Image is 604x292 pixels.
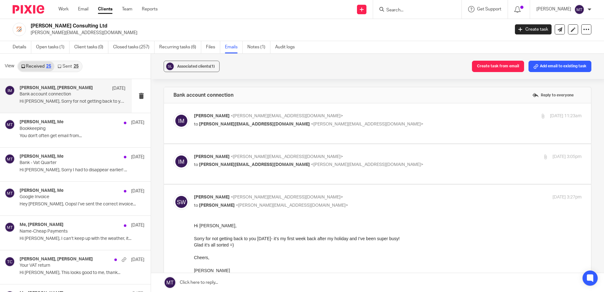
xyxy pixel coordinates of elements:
[173,154,189,169] img: svg%3E
[20,92,104,97] p: Bank account connection
[54,61,82,71] a: Sent25
[20,126,119,131] p: Bookkeeping
[20,257,93,262] h4: [PERSON_NAME], [PERSON_NAME]
[6,70,31,75] a: 01606 241026
[231,114,343,118] span: <[PERSON_NAME][EMAIL_ADDRESS][DOMAIN_NAME]>
[18,61,54,71] a: Received25
[74,64,79,69] div: 25
[236,203,348,208] span: <[PERSON_NAME][EMAIL_ADDRESS][DOMAIN_NAME]>
[194,114,230,118] span: [PERSON_NAME]
[31,30,505,36] p: [PERSON_NAME][EMAIL_ADDRESS][DOMAIN_NAME]
[5,188,15,198] img: svg%3E
[20,222,63,228] h4: Me, [PERSON_NAME]
[194,162,198,167] span: to
[5,63,14,70] span: View
[472,61,524,72] button: Create task from email
[515,24,552,34] a: Create task
[6,89,14,96] img: Facebook
[122,6,132,12] a: Team
[199,122,310,126] span: [PERSON_NAME][EMAIL_ADDRESS][DOMAIN_NAME]
[79,70,155,84] span: [STREET_ADDRESS], [GEOGRAPHIC_DATA][PERSON_NAME], Stockport, [GEOGRAPHIC_DATA], SK4 3GN
[159,41,201,53] a: Recurring tasks (6)
[173,194,189,210] img: svg%3E
[20,202,144,207] p: Hey [PERSON_NAME], Oops! I’ve sent the correct invoice...
[550,113,582,119] p: [DATE] 11:23am
[58,6,69,12] a: Work
[74,41,108,53] a: Client tasks (0)
[5,154,15,164] img: svg%3E
[311,162,423,167] span: <[PERSON_NAME][EMAIL_ADDRESS][DOMAIN_NAME]>
[553,194,582,201] p: [DATE] 3:27pm
[173,113,189,129] img: svg%3E
[20,154,63,159] h4: [PERSON_NAME], Me
[142,6,158,12] a: Reports
[15,89,22,96] img: Linked in
[311,122,423,126] span: <[PERSON_NAME][EMAIL_ADDRESS][DOMAIN_NAME]>
[199,203,235,208] span: [PERSON_NAME]
[553,154,582,160] p: [DATE] 3:05pm
[79,88,109,93] a: [DOMAIN_NAME]
[194,155,230,159] span: [PERSON_NAME]
[31,23,410,29] h2: [PERSON_NAME] Consulting Ltd
[231,195,343,199] span: <[PERSON_NAME][EMAIL_ADDRESS][DOMAIN_NAME]>
[531,90,575,100] label: Reply to everyone
[247,41,270,53] a: Notes (1)
[536,6,571,12] p: [PERSON_NAME]
[98,6,112,12] a: Clients
[194,203,198,208] span: to
[20,99,125,104] p: Hi [PERSON_NAME], Sorry for not getting back to you...
[5,119,15,130] img: svg%3E
[20,229,119,234] p: Name-Cheap Payments
[528,61,591,72] button: Add email to existing task
[5,85,15,95] img: svg%3E
[131,119,144,126] p: [DATE]
[386,8,443,13] input: Search
[194,122,198,126] span: to
[20,133,144,139] p: You don't often get email from...
[5,222,15,232] img: svg%3E
[477,7,501,11] span: Get Support
[20,236,144,241] p: Hi [PERSON_NAME], I can’t keep up with the weather, it...
[36,41,69,53] a: Open tasks (1)
[574,4,584,15] img: svg%3E
[79,54,128,68] img: Zync Technology Ltd
[20,119,63,125] h4: [PERSON_NAME], Me
[275,41,299,53] a: Audit logs
[6,60,22,65] span: Director
[131,188,144,194] p: [DATE]
[131,257,144,263] p: [DATE]
[46,64,51,69] div: 25
[164,61,220,72] button: Associated clients(1)
[20,263,119,268] p: Your VAT return
[113,41,154,53] a: Closed tasks (257)
[5,257,15,267] img: svg%3E
[131,154,144,160] p: [DATE]
[20,85,93,91] h4: [PERSON_NAME], [PERSON_NAME]
[177,64,215,68] span: Associated clients
[131,222,144,228] p: [DATE]
[112,85,125,92] p: [DATE]
[13,5,44,14] img: Pixie
[78,6,88,12] a: Email
[13,41,31,53] a: Details
[13,23,26,36] img: zync.jpg
[20,270,144,276] p: Hi [PERSON_NAME], This looks good to me, thank...
[6,75,71,84] a: [PERSON_NAME][EMAIL_ADDRESS][DOMAIN_NAME]
[20,194,119,200] p: Google Invoice
[6,55,49,60] strong: [PERSON_NAME]
[231,155,343,159] span: <[PERSON_NAME][EMAIL_ADDRESS][DOMAIN_NAME]>
[194,195,230,199] span: [PERSON_NAME]
[199,162,310,167] span: [PERSON_NAME][EMAIL_ADDRESS][DOMAIN_NAME]
[20,160,119,166] p: Bank - Vat Quarter
[165,62,175,71] img: svg%3E
[210,64,215,68] span: (1)
[20,188,63,193] h4: [PERSON_NAME], Me
[32,89,40,96] img: Instagram
[206,41,220,53] a: Files
[20,167,144,173] p: Hi [PERSON_NAME], Sorry I had to disappear earlier! ...
[173,92,233,98] h4: Bank account connection
[24,89,31,96] img: Twitter
[225,41,243,53] a: Emails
